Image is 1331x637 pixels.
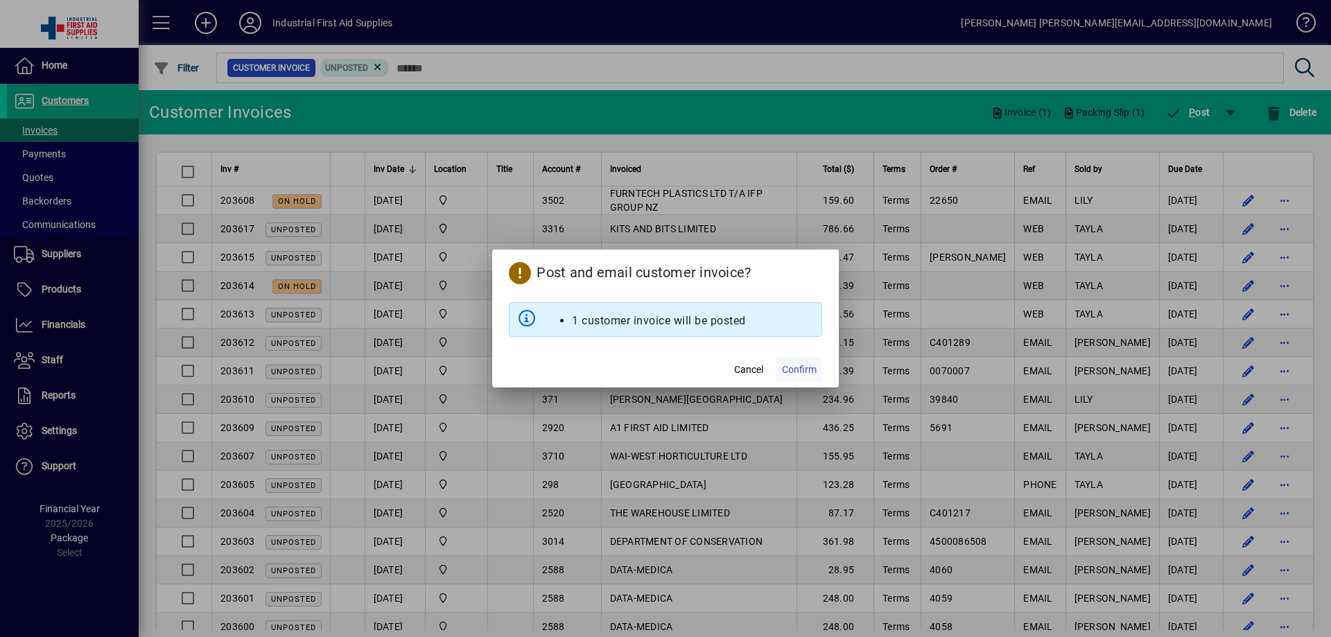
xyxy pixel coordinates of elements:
h2: Post and email customer invoice? [492,250,839,291]
span: Confirm [782,363,817,377]
li: 1 customer invoice will be posted [572,313,746,329]
button: Confirm [776,357,822,382]
button: Cancel [727,357,771,382]
span: Cancel [734,363,763,377]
